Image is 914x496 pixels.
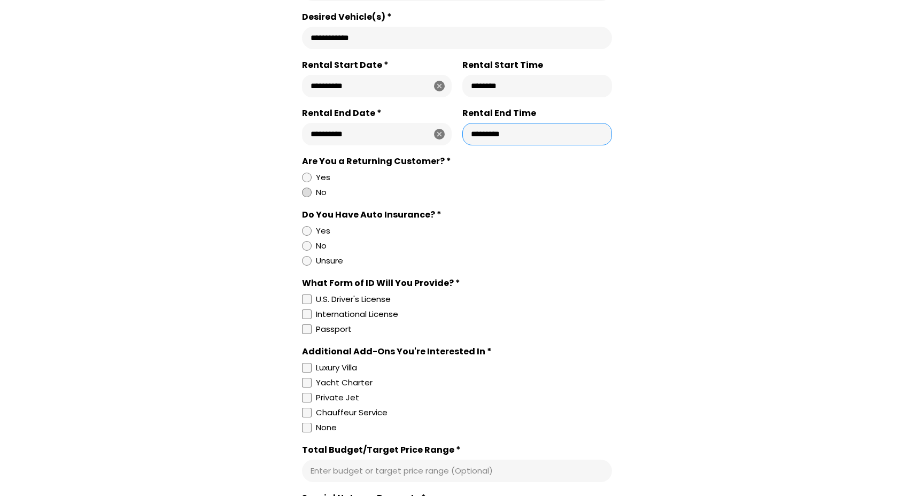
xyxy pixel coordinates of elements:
div: Luxury Villa [316,361,357,374]
label: Rental Start Time [462,60,612,71]
div: Chauffeur Service [316,406,388,419]
label: Rental End Time [462,108,612,119]
div: Yes [316,171,330,184]
input: Desired Vehicle(s) * [311,33,603,43]
div: International License [316,308,398,321]
div: U.S. Driver's License [316,293,391,306]
label: Desired Vehicle(s) * [302,12,612,22]
div: Additional Add-Ons You're Interested In * [302,346,612,357]
div: Unsure [316,254,343,267]
div: Do You Have Auto Insurance? * [302,210,612,220]
div: Passport [316,323,352,336]
div: Yacht Charter [316,376,373,389]
div: What Form of ID Will You Provide? * [302,278,612,289]
div: Private Jet [316,391,359,404]
div: Are You a Returning Customer? * [302,156,612,167]
label: Total Budget/Target Price Range * [302,445,612,455]
label: Rental Start Date * [302,60,452,71]
div: No [316,186,327,199]
div: None [316,421,337,434]
div: No [316,239,327,252]
div: Yes [316,224,330,237]
input: Total Budget/Target Price Range * [311,466,603,476]
label: Rental End Date * [302,108,452,119]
